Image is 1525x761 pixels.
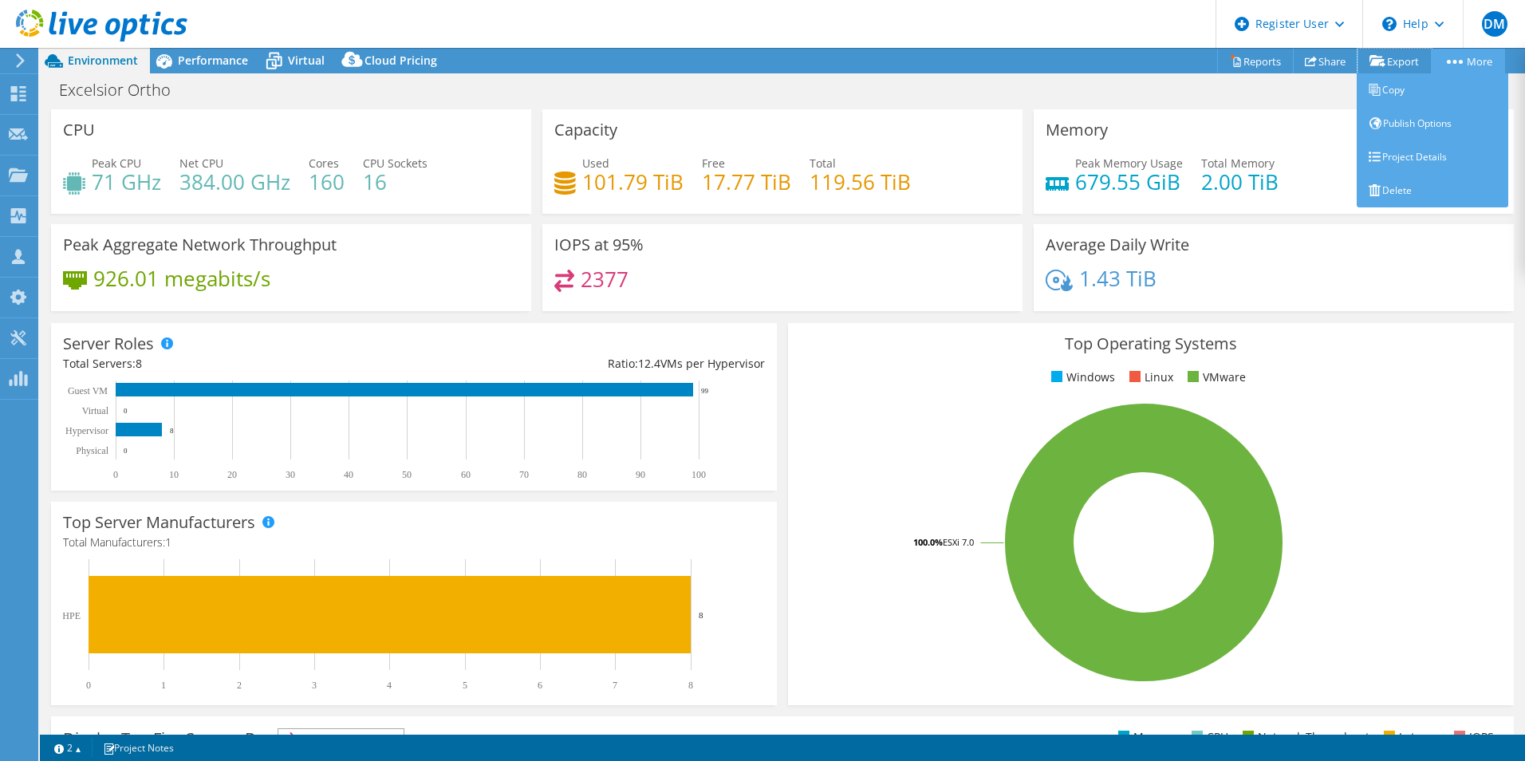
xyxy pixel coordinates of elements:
[1079,270,1157,287] h4: 1.43 TiB
[165,534,171,550] span: 1
[161,680,166,691] text: 1
[178,53,248,68] span: Performance
[538,680,542,691] text: 6
[581,270,629,288] h4: 2377
[237,680,242,691] text: 2
[1046,121,1108,139] h3: Memory
[554,121,617,139] h3: Capacity
[1357,107,1508,140] a: Publish Options
[702,156,725,171] span: Free
[613,680,617,691] text: 7
[63,335,154,353] h3: Server Roles
[702,173,791,191] h4: 17.77 TiB
[124,447,128,455] text: 0
[82,405,109,416] text: Virtual
[463,680,467,691] text: 5
[692,469,706,480] text: 100
[86,680,91,691] text: 0
[227,469,237,480] text: 20
[943,536,974,548] tspan: ESXi 7.0
[582,156,609,171] span: Used
[699,610,703,620] text: 8
[63,514,255,531] h3: Top Server Manufacturers
[1293,49,1358,73] a: Share
[124,407,128,415] text: 0
[68,53,138,68] span: Environment
[1357,140,1508,174] a: Project Details
[288,53,325,68] span: Virtual
[1450,728,1494,746] li: IOPS
[62,610,81,621] text: HPE
[363,173,428,191] h4: 16
[63,534,765,551] h4: Total Manufacturers:
[1357,73,1508,107] a: Copy
[1358,49,1432,73] a: Export
[68,385,108,396] text: Guest VM
[52,81,195,99] h1: Excelsior Ortho
[63,236,337,254] h3: Peak Aggregate Network Throughput
[1482,11,1507,37] span: DM
[414,355,765,373] div: Ratio: VMs per Hypervisor
[519,469,529,480] text: 70
[1201,173,1279,191] h4: 2.00 TiB
[43,738,93,758] a: 2
[800,335,1502,353] h3: Top Operating Systems
[286,469,295,480] text: 30
[65,425,108,436] text: Hypervisor
[1075,173,1183,191] h4: 679.55 GiB
[1239,728,1369,746] li: Network Throughput
[1188,728,1228,746] li: CPU
[309,156,339,171] span: Cores
[278,729,404,748] span: IOPS
[92,738,185,758] a: Project Notes
[1431,49,1505,73] a: More
[554,236,644,254] h3: IOPS at 95%
[638,356,660,371] span: 12.4
[93,270,270,287] h4: 926.01 megabits/s
[365,53,437,68] span: Cloud Pricing
[1380,728,1440,746] li: Latency
[1217,49,1294,73] a: Reports
[1114,728,1177,746] li: Memory
[63,355,414,373] div: Total Servers:
[810,156,836,171] span: Total
[1125,369,1173,386] li: Linux
[312,680,317,691] text: 3
[344,469,353,480] text: 40
[1184,369,1246,386] li: VMware
[92,156,141,171] span: Peak CPU
[113,469,118,480] text: 0
[582,173,684,191] h4: 101.79 TiB
[387,680,392,691] text: 4
[63,121,95,139] h3: CPU
[179,173,290,191] h4: 384.00 GHz
[461,469,471,480] text: 60
[688,680,693,691] text: 8
[636,469,645,480] text: 90
[577,469,587,480] text: 80
[179,156,223,171] span: Net CPU
[1201,156,1275,171] span: Total Memory
[1047,369,1115,386] li: Windows
[402,469,412,480] text: 50
[169,469,179,480] text: 10
[1357,174,1508,207] a: Delete
[136,356,142,371] span: 8
[701,387,709,395] text: 99
[810,173,911,191] h4: 119.56 TiB
[92,173,161,191] h4: 71 GHz
[1075,156,1183,171] span: Peak Memory Usage
[170,427,174,435] text: 8
[363,156,428,171] span: CPU Sockets
[1046,236,1189,254] h3: Average Daily Write
[1382,17,1397,31] svg: \n
[309,173,345,191] h4: 160
[913,536,943,548] tspan: 100.0%
[76,445,108,456] text: Physical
